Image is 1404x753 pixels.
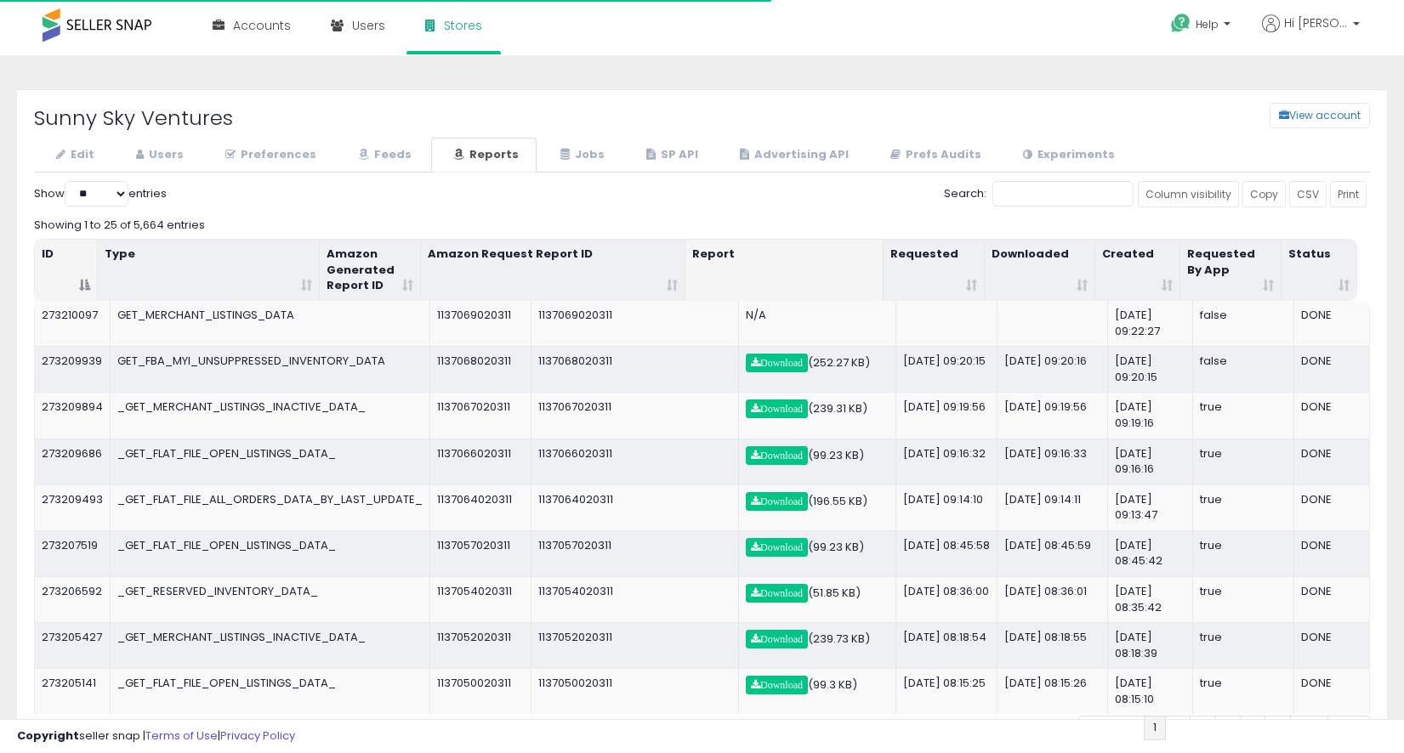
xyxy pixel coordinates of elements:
td: DONE [1294,576,1369,622]
td: DONE [1294,301,1369,346]
td: 1137064020311 [430,484,531,530]
td: [DATE] 09:16:16 [1108,439,1193,484]
td: 273205427 [35,622,111,668]
a: Users [114,138,202,173]
span: Download [751,404,803,414]
input: Search: [992,181,1134,207]
span: Column visibility [1145,187,1231,201]
td: true [1193,439,1294,484]
strong: Copyright [17,728,79,744]
td: [DATE] 09:20:16 [998,346,1108,392]
td: [DATE] 08:15:26 [998,668,1108,714]
a: Download [746,354,808,372]
td: [DATE] 09:19:16 [1108,392,1193,438]
td: DONE [1294,668,1369,714]
td: _GET_MERCHANT_LISTINGS_INACTIVE_DATA_ [111,622,430,668]
th: Created: activate to sort column ascending [1095,240,1180,302]
td: 1137067020311 [531,392,739,438]
td: (99.3 KB) [739,668,896,714]
h2: Sunny Sky Ventures [21,107,588,129]
td: DONE [1294,439,1369,484]
td: 1137050020311 [531,668,739,714]
td: [DATE] 08:18:54 [896,622,998,668]
td: _GET_FLAT_FILE_OPEN_LISTINGS_DATA_ [111,530,430,576]
a: Advertising API [718,138,867,173]
div: seller snap | | [17,728,295,745]
td: 1137064020311 [531,484,739,530]
td: 1137066020311 [531,439,739,484]
a: 5 [1240,716,1265,740]
span: Download [751,450,803,461]
td: [DATE] 09:16:33 [998,439,1108,484]
th: ID: activate to sort column descending [35,240,98,302]
a: 4 [1214,716,1241,740]
span: Download [751,358,803,368]
span: Print [1338,187,1359,201]
td: GET_MERCHANT_LISTINGS_DATA [111,301,430,346]
td: true [1193,484,1294,530]
a: Hi [PERSON_NAME] [1262,14,1360,53]
td: [DATE] 08:36:00 [896,576,998,622]
td: [DATE] 08:35:42 [1108,576,1193,622]
td: (196.55 KB) [739,484,896,530]
th: Type: activate to sort column ascending [98,240,320,302]
span: Download [751,588,803,598]
a: Download [746,584,808,603]
td: [DATE] 09:22:27 [1108,301,1193,346]
a: 2 [1165,716,1191,740]
td: (239.73 KB) [739,622,896,668]
a: 1 [1144,716,1166,740]
th: Amazon Request Report ID: activate to sort column ascending [421,240,685,302]
td: 273205141 [35,668,111,714]
td: [DATE] 09:13:47 [1108,484,1193,530]
td: (99.23 KB) [739,530,896,576]
td: [DATE] 08:45:42 [1108,530,1193,576]
td: 1137050020311 [430,668,531,714]
td: [DATE] 09:14:11 [998,484,1108,530]
a: Copy [1242,181,1286,207]
td: [DATE] 08:18:39 [1108,622,1193,668]
td: true [1193,392,1294,438]
a: Prefs Audits [868,138,999,173]
a: Terms of Use [145,728,218,744]
a: View account [1257,103,1282,128]
td: DONE [1294,484,1369,530]
a: … [1265,716,1291,740]
td: [DATE] 09:20:15 [896,346,998,392]
span: Hi [PERSON_NAME] [1284,14,1348,31]
td: 1137052020311 [531,622,739,668]
a: Privacy Policy [220,728,295,744]
td: 1137068020311 [430,346,531,392]
a: Experiments [1001,138,1133,173]
th: Requested: activate to sort column ascending [884,240,985,302]
td: [DATE] 09:19:56 [998,392,1108,438]
label: Show entries [34,181,167,207]
td: 1137067020311 [430,392,531,438]
td: _GET_FLAT_FILE_ALL_ORDERS_DATA_BY_LAST_UPDATE_ [111,484,430,530]
td: (51.85 KB) [739,576,896,622]
td: [DATE] 08:45:58 [896,530,998,576]
span: Users [352,17,385,34]
td: _GET_FLAT_FILE_OPEN_LISTINGS_DATA_ [111,668,430,714]
a: Feeds [336,138,429,173]
td: 1137068020311 [531,346,739,392]
td: 1137069020311 [430,301,531,346]
span: Accounts [233,17,291,34]
td: 273210097 [35,301,111,346]
th: Requested By App: activate to sort column ascending [1180,240,1282,302]
select: Showentries [65,181,128,207]
td: [DATE] 08:15:10 [1108,668,1193,714]
td: DONE [1294,530,1369,576]
td: false [1193,301,1294,346]
button: View account [1270,103,1370,128]
a: Print [1330,181,1367,207]
a: CSV [1289,181,1327,207]
a: Download [746,399,808,418]
a: Download [746,446,808,465]
td: 273209493 [35,484,111,530]
td: 1137069020311 [531,301,739,346]
td: [DATE] 08:18:55 [998,622,1108,668]
th: Report [685,240,884,302]
a: Next [1327,716,1370,740]
span: Download [751,542,803,552]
